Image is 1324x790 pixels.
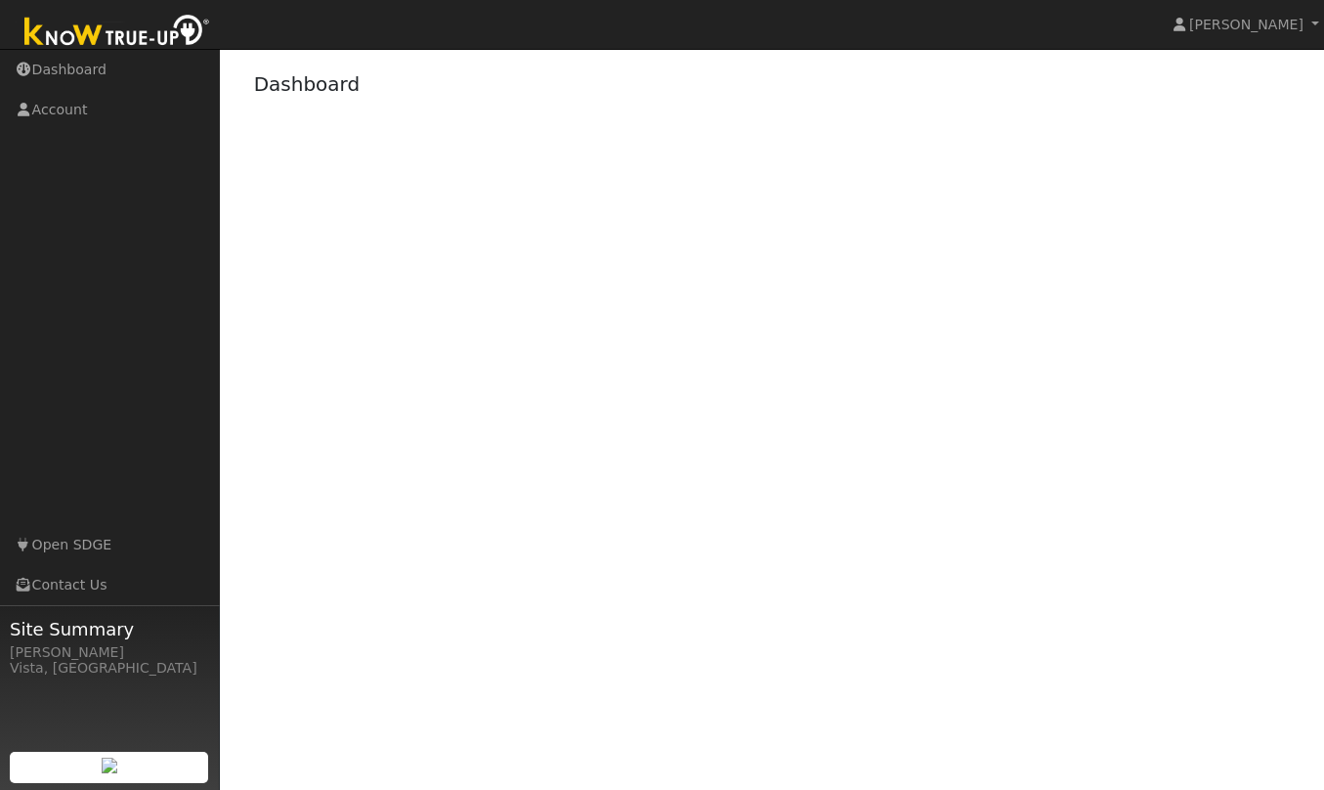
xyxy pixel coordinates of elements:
[10,642,209,663] div: [PERSON_NAME]
[15,11,220,55] img: Know True-Up
[10,658,209,679] div: Vista, [GEOGRAPHIC_DATA]
[254,72,361,96] a: Dashboard
[1189,17,1303,32] span: [PERSON_NAME]
[102,758,117,773] img: retrieve
[10,616,209,642] span: Site Summary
